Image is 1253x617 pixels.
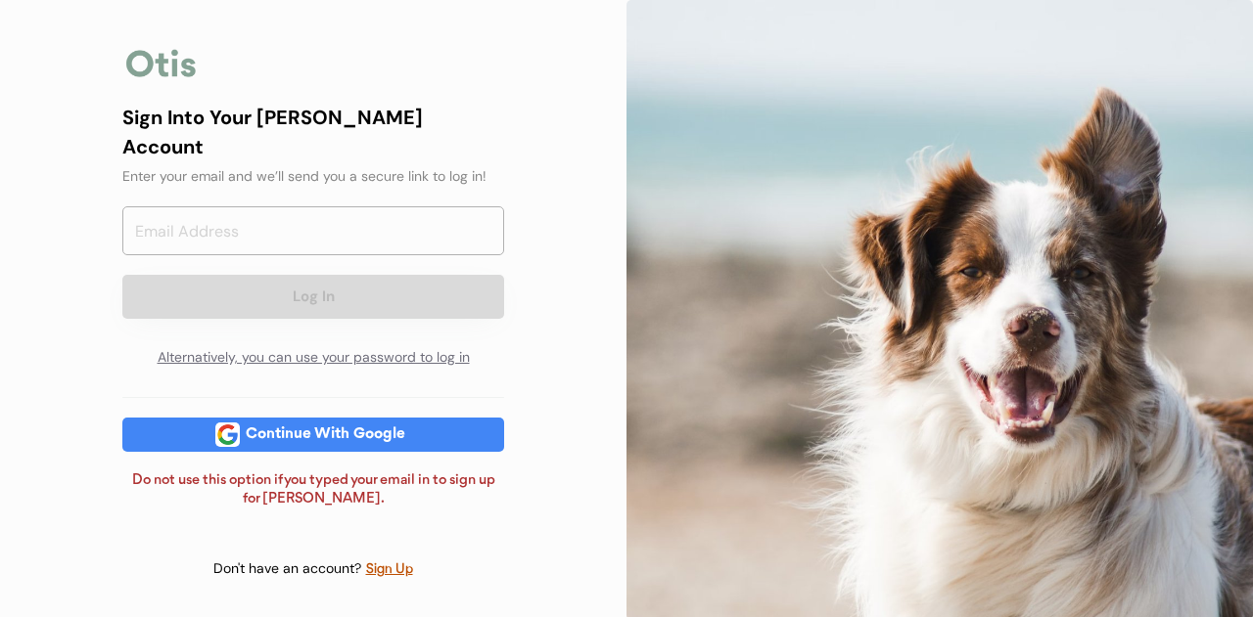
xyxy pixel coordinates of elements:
div: Sign Up [365,558,414,581]
div: Don't have an account? [213,559,365,579]
div: Do not use this option if you typed your email in to sign up for [PERSON_NAME]. [122,471,504,509]
div: Continue With Google [240,427,411,442]
div: Sign Into Your [PERSON_NAME] Account [122,103,504,161]
div: Enter your email and we’ll send you a secure link to log in! [122,166,504,187]
input: Email Address [122,206,504,255]
button: Log In [122,275,504,319]
div: Alternatively, you can use your password to log in [122,338,504,377]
